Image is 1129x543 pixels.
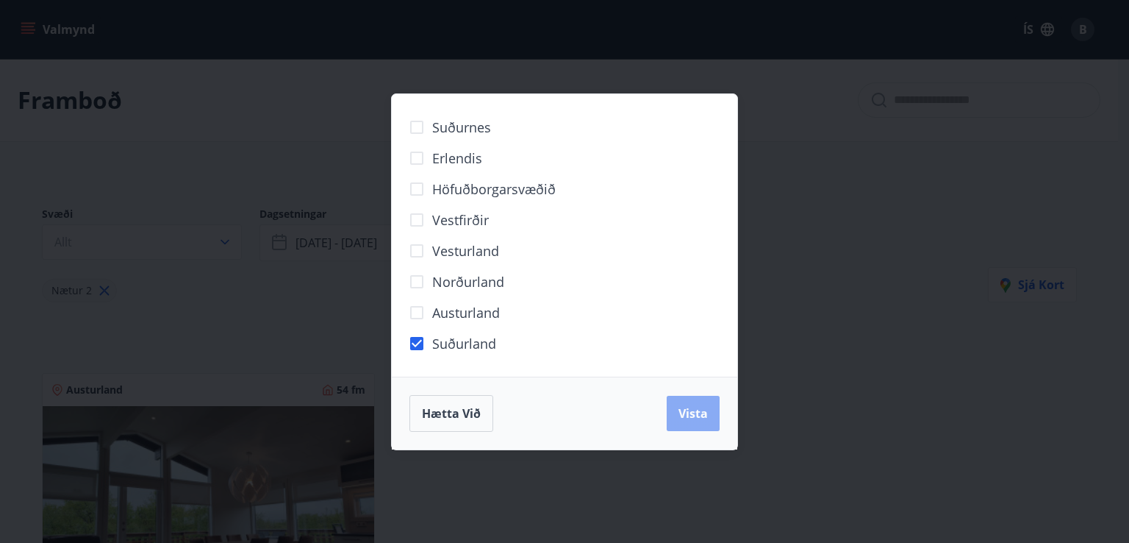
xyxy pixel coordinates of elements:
span: Höfuðborgarsvæðið [432,180,556,199]
span: Norðurland [432,272,504,291]
span: Vestfirðir [432,210,489,230]
span: Vista [678,405,708,422]
button: Vista [667,396,720,431]
span: Austurland [432,303,500,322]
span: Suðurnes [432,118,491,137]
span: Erlendis [432,149,482,168]
span: Hætta við [422,405,481,422]
button: Hætta við [409,395,493,432]
span: Vesturland [432,241,499,260]
span: Suðurland [432,334,496,353]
